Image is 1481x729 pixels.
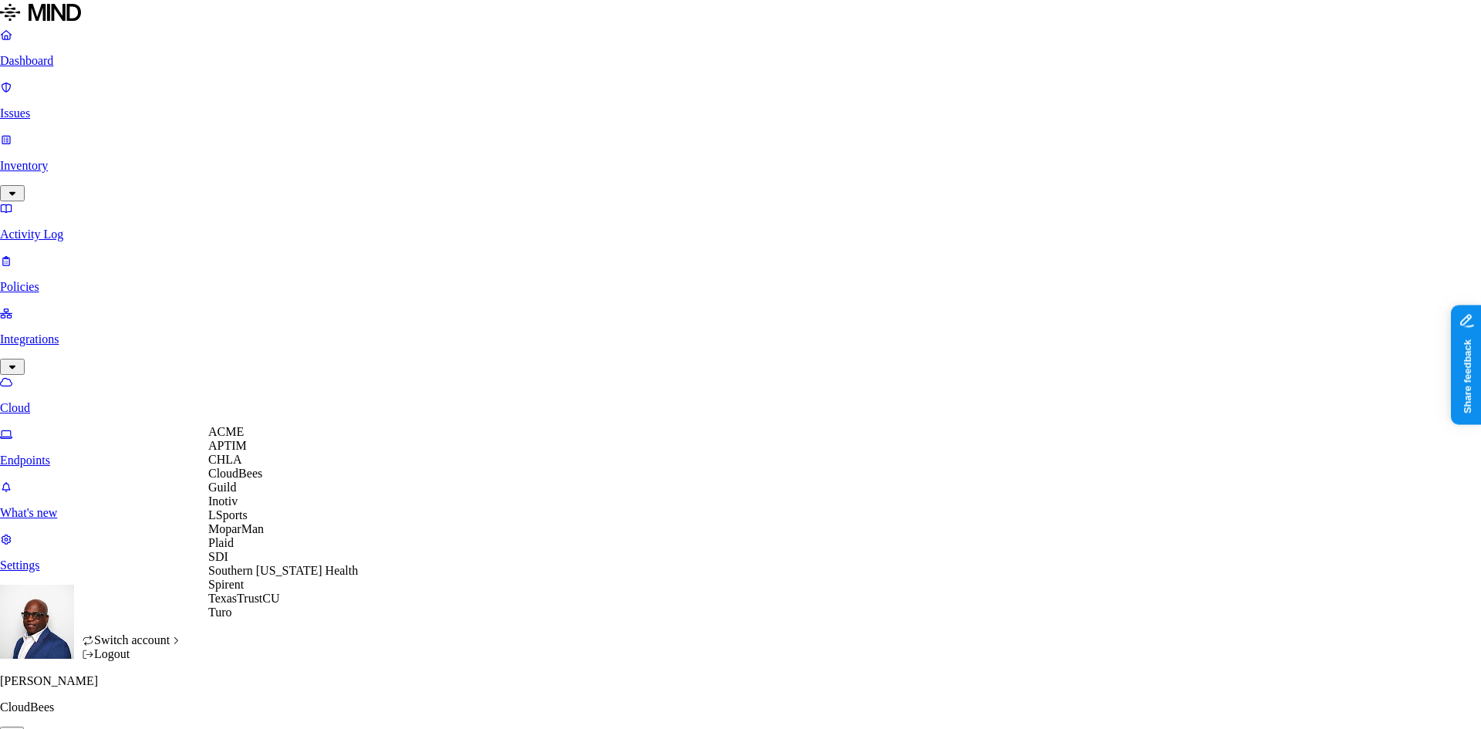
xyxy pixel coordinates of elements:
span: APTIM [208,439,247,452]
span: Turo [208,606,232,619]
span: SDI [208,550,228,563]
span: MoparMan [208,522,264,535]
span: Southern [US_STATE] Health [208,564,358,577]
span: TexasTrustCU [208,592,280,605]
span: Spirent [208,578,244,591]
span: ACME [208,425,244,438]
span: Guild [208,481,236,494]
span: Plaid [208,536,234,549]
div: Logout [82,647,182,661]
span: Switch account [94,633,170,646]
span: CloudBees [208,467,262,480]
span: LSports [208,508,248,521]
span: Inotiv [208,494,238,508]
span: CHLA [208,453,242,466]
